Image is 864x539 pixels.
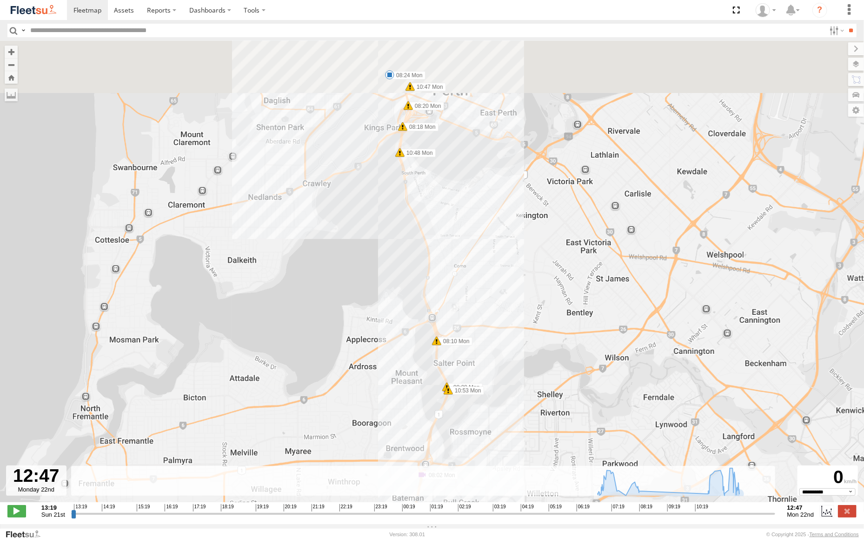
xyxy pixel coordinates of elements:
label: 08:10 Mon [437,337,472,346]
span: 16:19 [165,504,178,512]
span: 10:19 [695,504,708,512]
span: 17:19 [193,504,206,512]
label: Search Query [20,24,27,37]
label: 08:20 Mon [408,102,444,110]
a: Terms and Conditions [810,532,859,537]
label: Measure [5,88,18,101]
span: 00:19 [402,504,415,512]
span: 23:19 [374,504,387,512]
div: Don Smith [752,3,779,17]
span: 22:19 [339,504,352,512]
button: Zoom Home [5,71,18,84]
span: 03:19 [493,504,506,512]
label: Play/Stop [7,505,26,517]
span: 07:19 [611,504,625,512]
div: © Copyright 2025 - [766,532,859,537]
label: 10:48 Mon [400,149,436,157]
span: 01:19 [430,504,443,512]
div: 0 [799,467,857,488]
label: Map Settings [848,104,864,117]
button: Zoom in [5,46,18,58]
div: Version: 308.01 [390,532,425,537]
span: 08:19 [639,504,652,512]
span: 02:19 [458,504,471,512]
span: 13:19 [74,504,87,512]
button: Zoom out [5,58,18,71]
label: Search Filter Options [826,24,846,37]
span: 05:19 [549,504,562,512]
span: 19:19 [256,504,269,512]
span: Sun 21st Sep 2025 [41,511,65,518]
span: 06:19 [577,504,590,512]
span: 09:19 [667,504,680,512]
span: 20:19 [284,504,297,512]
label: 10:53 Mon [448,386,484,395]
label: 10:47 Mon [410,83,446,91]
span: 21:19 [312,504,325,512]
i: ? [812,3,827,18]
span: 14:19 [102,504,115,512]
label: 08:18 Mon [403,123,439,131]
span: 04:19 [521,504,534,512]
span: 15:19 [137,504,150,512]
strong: 13:19 [41,504,65,511]
label: Close [838,505,857,517]
a: Visit our Website [5,530,48,539]
span: 18:19 [221,504,234,512]
strong: 12:47 [787,504,814,511]
label: 08:24 Mon [390,71,425,80]
span: Mon 22nd Sep 2025 [787,511,814,518]
label: 08:08 Mon [447,383,483,392]
img: fleetsu-logo-horizontal.svg [9,4,58,16]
